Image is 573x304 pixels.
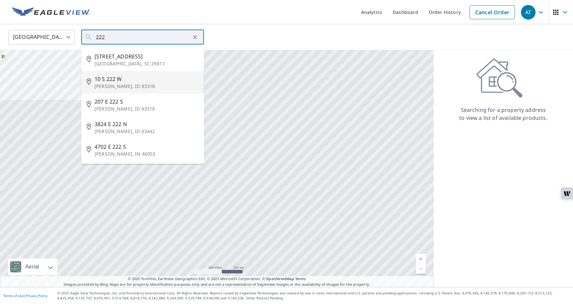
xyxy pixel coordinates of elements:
[95,52,199,60] span: [STREET_ADDRESS]
[95,151,199,157] p: [PERSON_NAME], IN 46953
[95,75,199,83] span: 10 S 222 W
[26,293,47,298] a: Privacy Policy
[95,98,199,106] span: 207 E 222 S
[266,276,294,281] a: OpenStreetMap
[3,293,24,298] a: Terms of Use
[295,276,306,281] a: Terms
[95,60,199,67] p: [GEOGRAPHIC_DATA], SC 29817
[8,259,57,275] div: Aerial
[190,33,200,42] button: Clear
[8,28,75,46] div: [GEOGRAPHIC_DATA]
[470,5,515,19] a: Cancel Order
[95,83,199,90] p: [PERSON_NAME], ID 83318
[95,120,199,128] span: 3824 E 222 N
[521,5,536,20] div: AT
[12,7,90,17] img: EV Logo
[416,254,426,264] a: Current Level 5, Zoom In
[128,276,306,282] span: © 2025 TomTom, Earthstar Geographics SIO, © 2025 Microsoft Corporation, ©
[3,294,47,298] p: |
[95,128,199,135] p: [PERSON_NAME], ID 83442
[57,291,570,301] p: © 2025 Eagle View Technologies, Inc. and Pictometry International Corp. All Rights Reserved. Repo...
[95,143,199,151] span: 4702 E 222 S
[23,259,41,275] div: Aerial
[459,106,548,122] p: Searching for a property address to view a list of available products.
[416,264,426,274] a: Current Level 5, Zoom Out
[96,28,190,46] input: Search by address or latitude-longitude
[95,106,199,112] p: [PERSON_NAME], ID 83318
